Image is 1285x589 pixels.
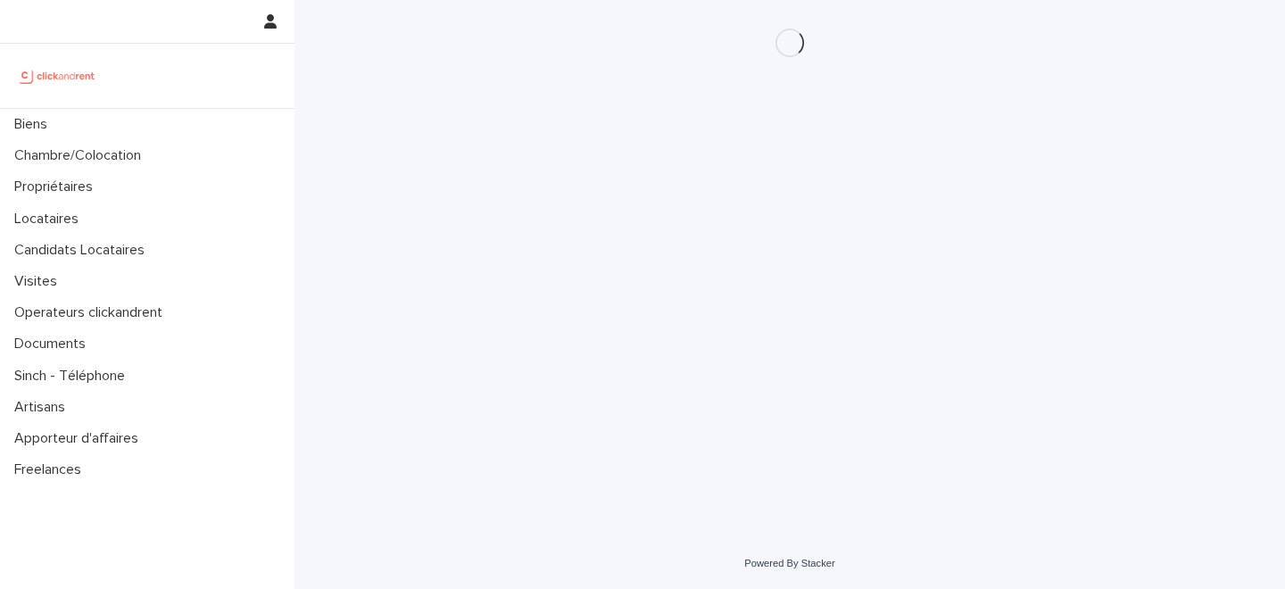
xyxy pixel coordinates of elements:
p: Candidats Locataires [7,242,159,259]
p: Artisans [7,399,79,416]
img: UCB0brd3T0yccxBKYDjQ [14,58,101,94]
p: Documents [7,336,100,353]
p: Biens [7,116,62,133]
p: Locataires [7,211,93,228]
p: Freelances [7,461,95,478]
a: Powered By Stacker [744,558,834,568]
p: Chambre/Colocation [7,147,155,164]
p: Visites [7,273,71,290]
p: Apporteur d'affaires [7,430,153,447]
p: Sinch - Téléphone [7,368,139,385]
p: Operateurs clickandrent [7,304,177,321]
p: Propriétaires [7,178,107,195]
